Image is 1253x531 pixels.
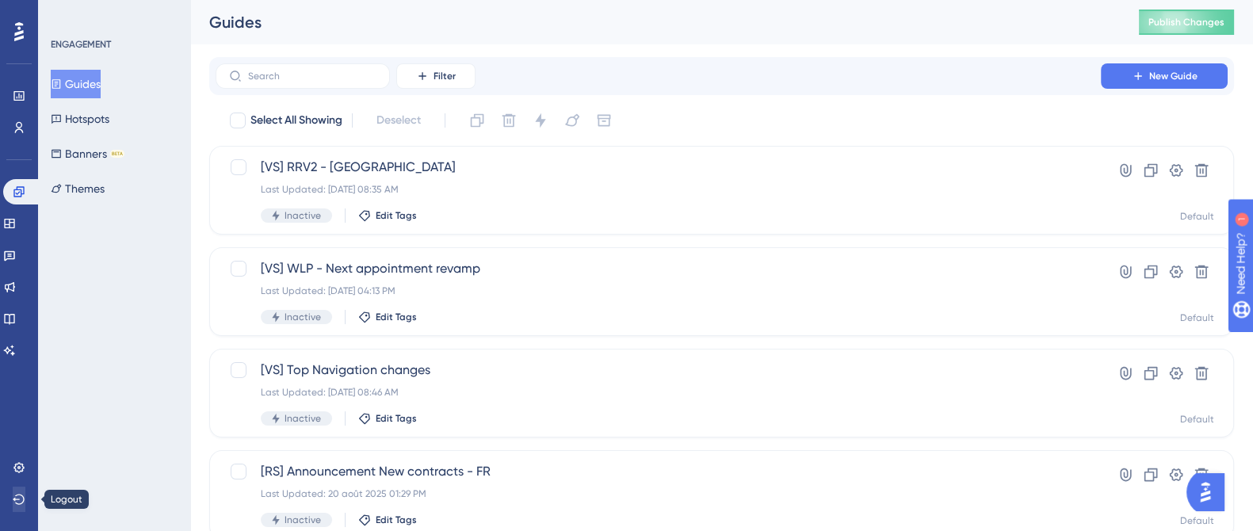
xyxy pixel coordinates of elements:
[261,158,1056,177] span: [VS] RRV2 - [GEOGRAPHIC_DATA]
[1148,16,1224,29] span: Publish Changes
[110,8,115,21] div: 1
[1139,10,1234,35] button: Publish Changes
[261,386,1056,399] div: Last Updated: [DATE] 08:46 AM
[396,63,476,89] button: Filter
[51,105,109,133] button: Hotspots
[250,111,342,130] span: Select All Showing
[261,462,1056,481] span: [RS] Announcement New contracts - FR
[110,150,124,158] div: BETA
[376,209,417,222] span: Edit Tags
[51,174,105,203] button: Themes
[376,412,417,425] span: Edit Tags
[358,514,417,526] button: Edit Tags
[261,361,1056,380] span: [VS] Top Navigation changes
[248,71,376,82] input: Search
[358,412,417,425] button: Edit Tags
[1180,413,1214,426] div: Default
[285,209,321,222] span: Inactive
[1101,63,1228,89] button: New Guide
[261,183,1056,196] div: Last Updated: [DATE] 08:35 AM
[51,70,101,98] button: Guides
[1149,70,1198,82] span: New Guide
[358,311,417,323] button: Edit Tags
[434,70,456,82] span: Filter
[261,487,1056,500] div: Last Updated: 20 août 2025 01:29 PM
[362,106,435,135] button: Deselect
[285,311,321,323] span: Inactive
[1186,468,1234,516] iframe: UserGuiding AI Assistant Launcher
[376,111,421,130] span: Deselect
[51,38,111,51] div: ENGAGEMENT
[285,514,321,526] span: Inactive
[1180,514,1214,527] div: Default
[358,209,417,222] button: Edit Tags
[261,259,1056,278] span: [VS] WLP - Next appointment revamp
[51,139,124,168] button: BannersBETA
[376,514,417,526] span: Edit Tags
[1180,210,1214,223] div: Default
[376,311,417,323] span: Edit Tags
[261,285,1056,297] div: Last Updated: [DATE] 04:13 PM
[37,4,99,23] span: Need Help?
[1180,311,1214,324] div: Default
[209,11,1099,33] div: Guides
[285,412,321,425] span: Inactive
